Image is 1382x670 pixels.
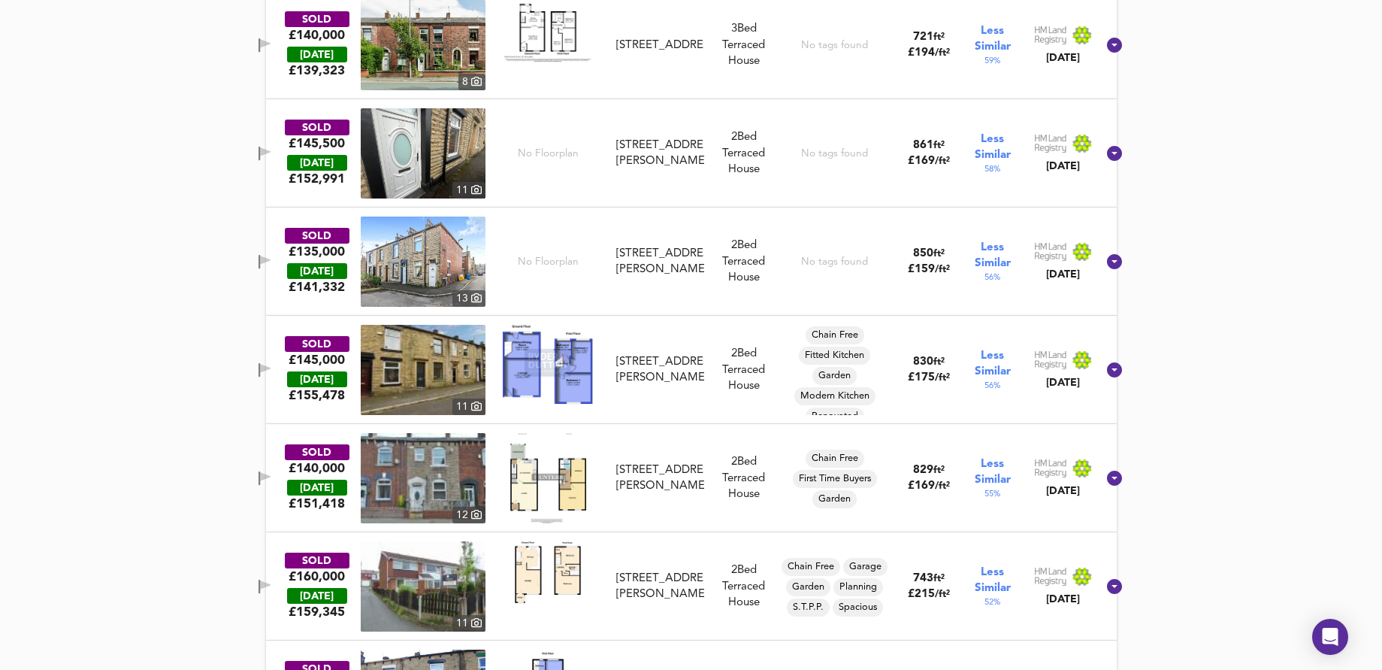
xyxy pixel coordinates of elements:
div: £140,000 [289,460,345,477]
img: property thumbnail [361,325,485,415]
img: property thumbnail [361,217,485,307]
span: 52 % [984,596,1000,608]
span: No Floorplan [518,255,579,269]
div: [DATE] [287,155,347,171]
span: Spacious [833,601,883,614]
span: Less Similar [975,240,1011,271]
div: [DATE] [287,263,347,279]
div: Open Intercom Messenger [1312,619,1348,655]
span: £ 175 [908,372,950,384]
div: SOLD [285,11,349,27]
div: [DATE] [287,480,347,496]
div: [STREET_ADDRESS][PERSON_NAME] [616,571,703,603]
a: property thumbnail 11 [361,541,485,632]
div: [DATE] [1034,159,1093,174]
div: Garage [843,558,888,576]
span: ft² [933,465,945,475]
span: ft² [933,357,945,367]
img: property thumbnail [361,108,485,199]
span: Less Similar [975,132,1011,163]
div: [DATE] [1034,375,1093,390]
div: 194 Milnrow Road, OL2 8BE [610,38,709,53]
span: 743 [913,573,933,584]
div: SOLD [285,336,349,352]
img: Land Registry [1034,242,1093,262]
div: 24 Duckworth Street, OL2 8ET [610,354,709,387]
div: Spacious [833,599,883,617]
span: Chain Free [782,560,840,574]
div: 2 Bed Terraced House [710,129,778,177]
span: £ 169 [908,481,950,492]
div: Fitted Kitchen [799,347,870,365]
div: SOLD [285,120,349,135]
a: property thumbnail 12 [361,433,485,523]
div: 8 [458,74,485,90]
span: £ 159 [908,264,950,275]
span: / ft² [935,590,950,599]
span: 721 [913,32,933,43]
img: Land Registry [1034,567,1093,587]
div: [STREET_ADDRESS][PERSON_NAME] [616,462,703,495]
div: Planning [833,578,883,596]
span: 830 [913,356,933,368]
span: Garden [812,369,857,383]
div: 11 [452,399,485,415]
span: ft² [933,574,945,584]
img: Floorplan [503,541,593,604]
span: £ 152,991 [289,171,345,187]
span: 829 [913,465,933,476]
span: Less Similar [975,348,1011,380]
svg: Show Details [1105,578,1123,596]
span: £ 159,345 [289,604,345,620]
div: 2 Bed Terraced House [710,454,778,502]
div: Chain Free [782,558,840,576]
div: [STREET_ADDRESS] [616,38,703,53]
span: Modern Kitchen [794,390,875,403]
div: [STREET_ADDRESS][PERSON_NAME] [616,246,703,278]
span: Garden [812,493,857,506]
span: Fitted Kitchen [799,349,870,362]
svg: Show Details [1105,253,1123,271]
div: £135,000 [289,244,345,260]
svg: Show Details [1105,361,1123,379]
div: [STREET_ADDRESS][PERSON_NAME] [616,354,703,387]
span: £ 151,418 [289,496,345,512]
div: £160,000 [289,568,345,585]
span: Chain Free [806,452,864,465]
div: 11 [452,615,485,632]
div: £140,000 [289,27,345,44]
div: Garden [812,490,857,508]
div: 2 Bed Terraced House [710,346,778,394]
span: 55 % [984,488,1000,500]
svg: Show Details [1105,469,1123,487]
div: Garden [812,367,857,385]
span: Garden [786,581,830,594]
div: SOLD£145,000 [DATE]£155,478property thumbnail 11 Floorplan[STREET_ADDRESS][PERSON_NAME]2Bed Terra... [266,316,1117,424]
div: Garden [786,578,830,596]
span: / ft² [935,265,950,274]
div: [DATE] [287,371,347,387]
div: 13 [452,290,485,307]
div: 3 Bed Terraced House [710,21,778,69]
div: SOLD£135,000 [DATE]£141,332property thumbnail 13 No Floorplan[STREET_ADDRESS][PERSON_NAME]2Bed Te... [266,208,1117,316]
div: [DATE] [1034,484,1093,499]
div: [DATE] [1034,592,1093,607]
div: 11 [452,182,485,199]
span: Planning [833,581,883,594]
div: SOLD [285,553,349,568]
span: £ 139,323 [289,62,345,79]
span: 861 [913,140,933,151]
span: 56 % [984,271,1000,283]
div: Chain Free [806,326,864,344]
svg: Show Details [1105,36,1123,54]
div: [STREET_ADDRESS][PERSON_NAME] [616,138,703,170]
div: SOLD£145,500 [DATE]£152,991property thumbnail 11 No Floorplan[STREET_ADDRESS][PERSON_NAME]2Bed Te... [266,99,1117,208]
span: Less Similar [975,565,1011,596]
div: Chain Free [806,450,864,468]
div: SOLD [285,228,349,244]
span: First Time Buyers [793,472,877,486]
a: property thumbnail 11 [361,108,485,199]
span: S.T.P.P. [787,601,830,614]
div: 2 Bed Terraced House [710,238,778,286]
span: £ 215 [908,589,950,600]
